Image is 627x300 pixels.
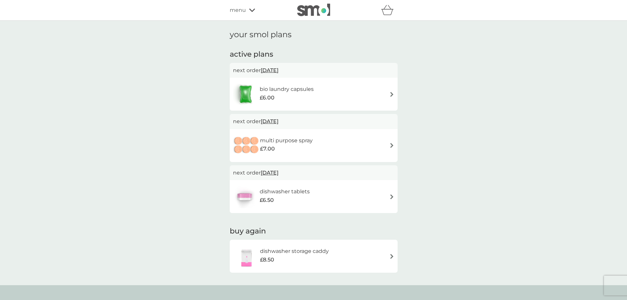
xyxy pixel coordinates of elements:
h1: your smol plans [230,30,398,40]
h6: dishwasher storage caddy [260,247,329,256]
p: next order [233,117,394,126]
span: [DATE] [261,166,278,179]
img: arrow right [389,92,394,97]
h6: bio laundry capsules [260,85,314,94]
h6: multi purpose spray [260,136,313,145]
img: dishwasher storage caddy [233,245,260,268]
img: arrow right [389,194,394,199]
p: next order [233,169,394,177]
span: £6.50 [260,196,274,205]
h6: dishwasher tablets [260,187,310,196]
img: dishwasher tablets [233,185,256,208]
img: bio laundry capsules [233,83,258,106]
h2: buy again [230,226,398,236]
h2: active plans [230,49,398,60]
span: [DATE] [261,115,278,128]
span: £7.00 [260,145,275,153]
p: next order [233,66,394,75]
img: arrow right [389,254,394,259]
img: smol [297,4,330,16]
div: basket [381,4,398,17]
span: [DATE] [261,64,278,77]
span: £6.00 [260,94,274,102]
span: £8.50 [260,256,274,264]
span: menu [230,6,246,14]
img: arrow right [389,143,394,148]
img: multi purpose spray [233,134,260,157]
